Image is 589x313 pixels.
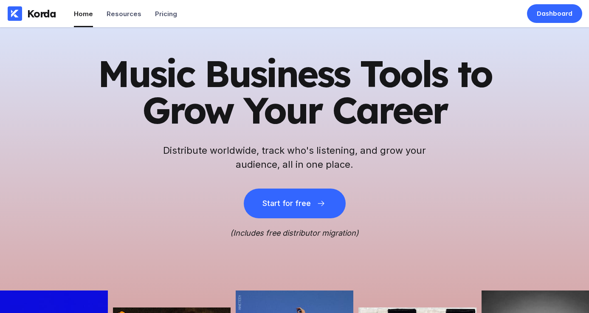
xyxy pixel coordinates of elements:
[87,55,503,128] h1: Music Business Tools to Grow Your Career
[244,189,346,218] button: Start for free
[155,10,177,18] div: Pricing
[527,4,582,23] a: Dashboard
[230,228,359,237] i: (Includes free distributor migration)
[262,199,311,208] div: Start for free
[537,9,572,18] div: Dashboard
[159,144,431,172] h2: Distribute worldwide, track who's listening, and grow your audience, all in one place.
[74,10,93,18] div: Home
[27,7,56,20] div: Korda
[107,10,141,18] div: Resources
